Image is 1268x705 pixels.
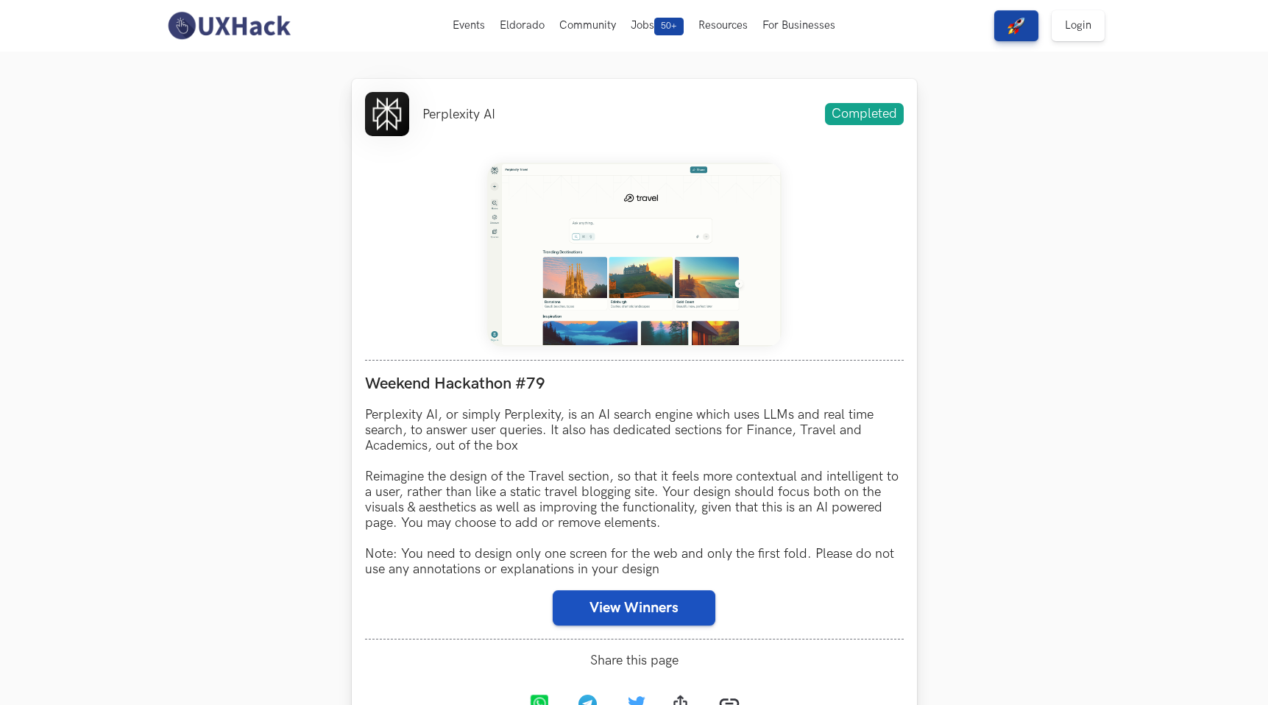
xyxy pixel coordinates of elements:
img: UXHack-logo.png [163,10,294,41]
span: Share this page [365,653,904,668]
li: Perplexity AI [422,107,495,122]
img: Weekend_Hackathon_79_banner.png [487,163,782,347]
span: 50+ [654,18,684,35]
p: Perplexity AI, or simply Perplexity, is an AI search engine which uses LLMs and real time search,... [365,407,904,577]
span: Completed [825,103,904,125]
a: Login [1052,10,1105,41]
img: rocket [1007,17,1025,35]
button: View Winners [553,590,715,626]
label: Weekend Hackathon #79 [365,374,904,394]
